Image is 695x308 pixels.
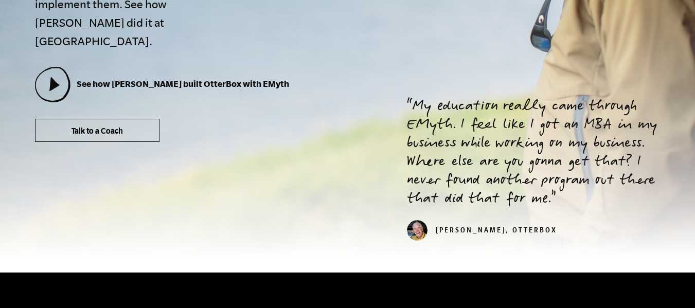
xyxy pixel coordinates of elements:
[35,119,159,142] a: Talk to a Coach
[407,220,427,241] img: Curt Richardson, OtterBox
[72,126,123,135] span: Talk to a Coach
[35,79,289,88] a: See how [PERSON_NAME] built OtterBox with EMyth
[407,227,557,235] cite: [PERSON_NAME], OtterBox
[644,259,695,308] iframe: Chat Widget
[407,98,670,209] p: My education really came through EMyth. I feel like I got an MBA in my business while working on ...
